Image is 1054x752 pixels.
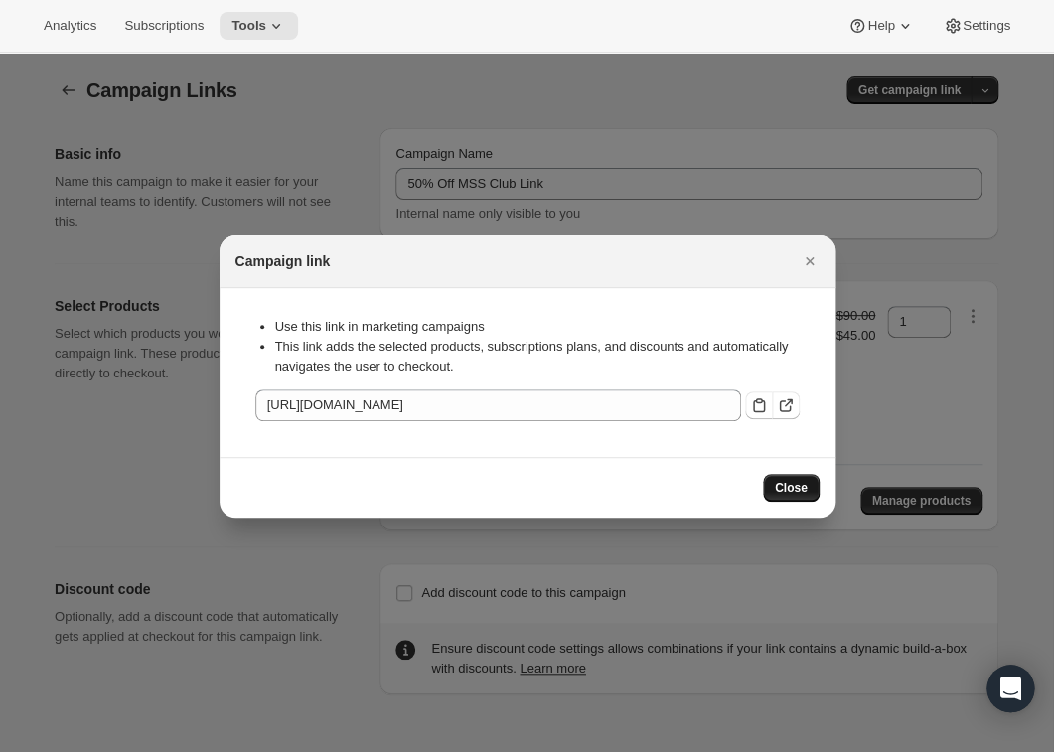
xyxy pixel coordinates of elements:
[796,247,824,275] button: Close
[867,18,894,34] span: Help
[112,12,216,40] button: Subscriptions
[963,18,1010,34] span: Settings
[775,480,808,496] span: Close
[931,12,1022,40] button: Settings
[275,317,800,337] li: Use this link in marketing campaigns
[231,18,266,34] span: Tools
[235,251,331,271] h2: Campaign link
[220,12,298,40] button: Tools
[124,18,204,34] span: Subscriptions
[275,337,800,376] li: This link adds the selected products, subscriptions plans, and discounts and automatically naviga...
[986,665,1034,712] div: Open Intercom Messenger
[32,12,108,40] button: Analytics
[763,474,820,502] button: Close
[835,12,926,40] button: Help
[44,18,96,34] span: Analytics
